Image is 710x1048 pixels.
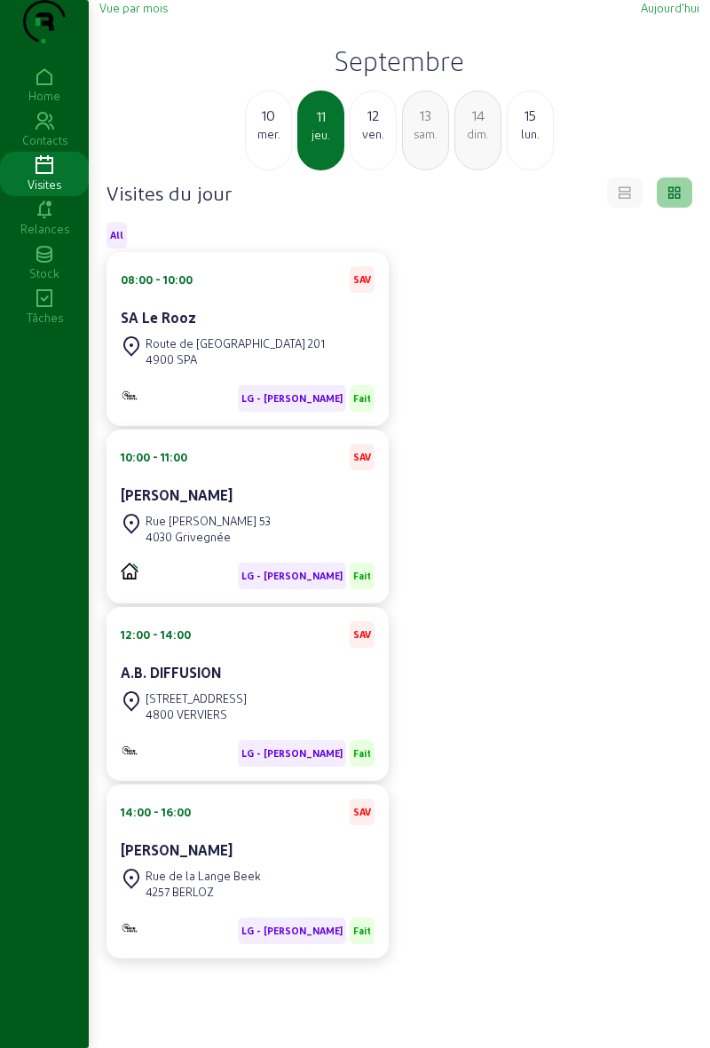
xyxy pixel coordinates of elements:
div: lun. [508,126,553,142]
span: SAV [353,628,371,641]
div: 4030 Grivegnée [146,529,271,545]
span: Fait [353,570,371,582]
div: 4257 BERLOZ [146,884,261,900]
img: Monitoring et Maintenance [121,922,138,934]
div: 13 [403,105,448,126]
div: ven. [351,126,396,142]
span: SAV [353,451,371,463]
span: Vue par mois [99,1,168,14]
cam-card-title: SA Le Rooz [121,309,196,326]
span: LG - [PERSON_NAME] [241,392,343,405]
cam-card-title: [PERSON_NAME] [121,841,233,858]
div: 4800 VERVIERS [146,706,247,722]
span: Aujourd'hui [641,1,699,14]
span: Fait [353,925,371,937]
div: mer. [246,126,291,142]
cam-card-title: [PERSON_NAME] [121,486,233,503]
img: Monitoring et Maintenance [121,745,138,756]
div: dim. [455,126,501,142]
div: 14:00 - 16:00 [121,804,191,820]
img: Monitoring et Maintenance [121,390,138,401]
h4: Visites du jour [106,180,232,205]
div: 12:00 - 14:00 [121,626,191,642]
div: jeu. [299,127,343,143]
div: Route de [GEOGRAPHIC_DATA] 201 [146,335,325,351]
span: LG - [PERSON_NAME] [241,925,343,937]
div: 12 [351,105,396,126]
span: SAV [353,273,371,286]
h2: Septembre [99,44,699,76]
img: PVELEC [121,563,138,579]
div: 4900 SPA [146,351,325,367]
div: 11 [299,106,343,127]
span: Fait [353,747,371,760]
div: 10:00 - 11:00 [121,449,187,465]
span: LG - [PERSON_NAME] [241,570,343,582]
div: 14 [455,105,501,126]
div: Rue de la Lange Beek [146,868,261,884]
span: SAV [353,806,371,818]
span: LG - [PERSON_NAME] [241,747,343,760]
cam-card-title: A.B. DIFFUSION [121,664,221,681]
div: 08:00 - 10:00 [121,272,193,288]
span: All [110,229,123,241]
div: Rue [PERSON_NAME] 53 [146,513,271,529]
span: Fait [353,392,371,405]
div: 10 [246,105,291,126]
div: [STREET_ADDRESS] [146,690,247,706]
div: sam. [403,126,448,142]
div: 15 [508,105,553,126]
